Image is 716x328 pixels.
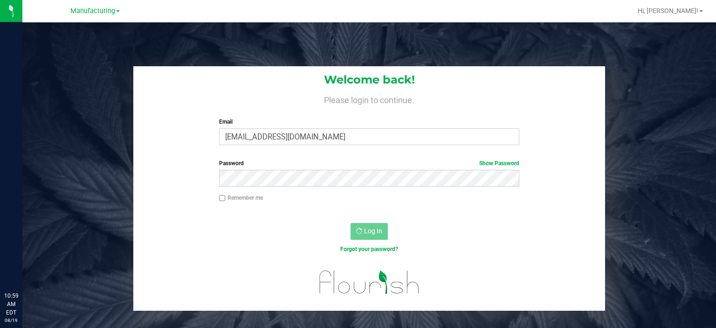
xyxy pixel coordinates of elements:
[351,223,388,240] button: Log In
[4,317,18,324] p: 08/19
[4,292,18,317] p: 10:59 AM EDT
[219,194,263,202] label: Remember me
[70,7,115,15] span: Manufacturing
[219,195,226,202] input: Remember me
[133,93,605,105] h4: Please login to continue.
[364,227,382,235] span: Log In
[219,160,244,167] span: Password
[638,7,698,14] span: Hi, [PERSON_NAME]!
[219,118,520,126] label: Email
[310,263,428,301] img: flourish_logo.svg
[340,246,398,252] a: Forgot your password?
[133,74,605,86] h1: Welcome back!
[479,160,519,167] a: Show Password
